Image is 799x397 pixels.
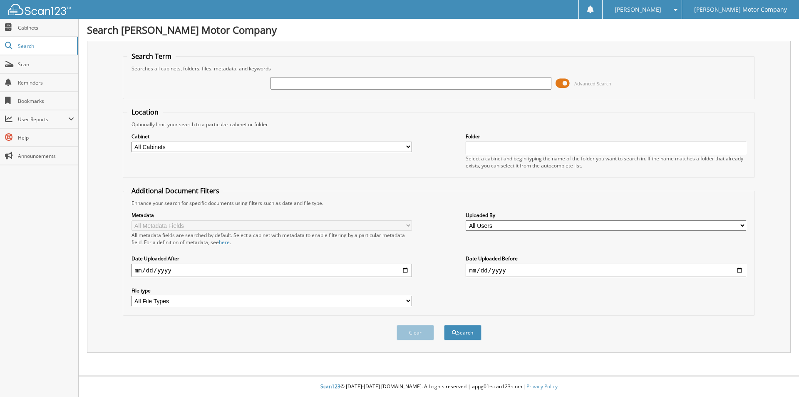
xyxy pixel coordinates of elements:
[127,186,223,195] legend: Additional Document Filters
[132,264,412,277] input: start
[8,4,71,15] img: scan123-logo-white.svg
[132,255,412,262] label: Date Uploaded After
[444,325,481,340] button: Search
[18,61,74,68] span: Scan
[615,7,661,12] span: [PERSON_NAME]
[18,24,74,31] span: Cabinets
[466,255,746,262] label: Date Uploaded Before
[127,52,176,61] legend: Search Term
[18,42,73,50] span: Search
[127,65,751,72] div: Searches all cabinets, folders, files, metadata, and keywords
[526,383,558,390] a: Privacy Policy
[466,155,746,169] div: Select a cabinet and begin typing the name of the folder you want to search in. If the name match...
[132,287,412,294] label: File type
[466,212,746,219] label: Uploaded By
[87,23,791,37] h1: Search [PERSON_NAME] Motor Company
[79,377,799,397] div: © [DATE]-[DATE] [DOMAIN_NAME]. All rights reserved | appg01-scan123-com |
[466,264,746,277] input: end
[219,239,230,246] a: here
[18,152,74,160] span: Announcements
[18,79,74,86] span: Reminders
[132,232,412,246] div: All metadata fields are searched by default. Select a cabinet with metadata to enable filtering b...
[694,7,787,12] span: [PERSON_NAME] Motor Company
[18,97,74,105] span: Bookmarks
[18,134,74,141] span: Help
[320,383,340,390] span: Scan123
[18,116,68,123] span: User Reports
[397,325,434,340] button: Clear
[127,200,751,207] div: Enhance your search for specific documents using filters such as date and file type.
[132,133,412,140] label: Cabinet
[127,121,751,128] div: Optionally limit your search to a particular cabinet or folder
[127,107,163,117] legend: Location
[466,133,746,140] label: Folder
[132,212,412,219] label: Metadata
[574,80,611,87] span: Advanced Search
